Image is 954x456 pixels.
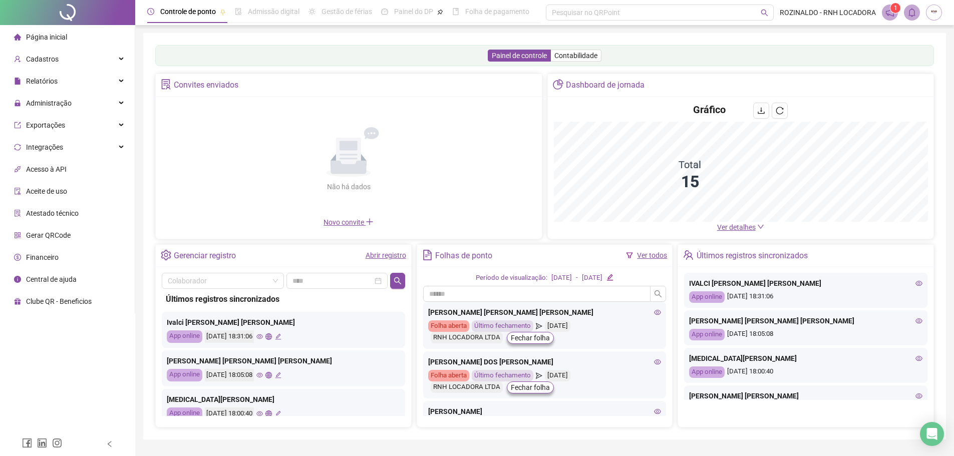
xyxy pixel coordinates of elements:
span: Ver detalhes [717,223,756,231]
span: send [536,320,542,332]
span: file [14,78,21,85]
div: Último fechamento [472,320,533,332]
span: filter [626,252,633,259]
span: eye [654,358,661,365]
span: Relatórios [26,77,58,85]
span: global [265,410,272,417]
span: Folha de pagamento [465,8,529,16]
div: [DATE] 18:05:08 [689,329,922,340]
span: global [265,372,272,378]
div: [PERSON_NAME] [PERSON_NAME] [PERSON_NAME] [167,355,400,366]
span: file-done [235,8,242,15]
span: 1 [894,5,897,12]
span: download [757,107,765,115]
span: edit [275,410,281,417]
span: Gerar QRCode [26,231,71,239]
span: setting [161,250,171,260]
div: Período de visualização: [476,273,547,283]
img: 53026 [926,5,941,20]
sup: 1 [890,3,900,13]
span: Painel do DP [394,8,433,16]
span: Cadastros [26,55,59,63]
div: Últimos registros sincronizados [697,247,808,264]
div: [PERSON_NAME] [428,406,662,417]
span: export [14,122,21,129]
div: App online [689,366,725,378]
span: home [14,34,21,41]
span: team [683,250,694,260]
div: Convites enviados [174,77,238,94]
div: Não há dados [302,181,395,192]
span: instagram [52,438,62,448]
span: pushpin [220,9,226,15]
div: [DATE] 18:31:06 [205,330,254,343]
span: pie-chart [553,79,563,90]
span: Acesso à API [26,165,67,173]
span: api [14,166,21,173]
span: eye [654,309,661,316]
span: eye [256,410,263,417]
span: Clube QR - Beneficios [26,297,92,305]
span: Administração [26,99,72,107]
span: search [761,9,768,17]
span: search [654,290,662,298]
span: file-text [422,250,433,260]
span: eye [915,317,922,324]
div: Folha aberta [428,370,469,381]
div: [DATE] 18:31:06 [689,291,922,303]
span: notification [885,8,894,17]
span: eye [915,355,922,362]
span: user-add [14,56,21,63]
span: down [757,223,764,230]
button: Fechar folha [507,381,554,393]
span: edit [275,333,281,340]
span: eye [654,408,661,415]
span: Painel de controle [492,52,547,60]
div: Último fechamento [472,370,533,381]
span: facebook [22,438,32,448]
div: [DATE] 18:00:40 [205,407,254,420]
div: [DATE] [582,273,602,283]
div: Últimos registros sincronizados [166,293,401,305]
div: RNH LOCADORA LTDA [431,332,503,343]
div: [MEDICAL_DATA][PERSON_NAME] [167,394,400,405]
span: solution [14,210,21,217]
span: eye [915,280,922,287]
div: RNH LOCADORA LTDA [431,381,503,393]
span: Aceite de uso [26,187,67,195]
span: book [452,8,459,15]
span: ROZINALDO - RNH LOCADORA [780,7,876,18]
div: [PERSON_NAME] [PERSON_NAME] [689,390,922,401]
h4: Gráfico [693,103,726,117]
div: App online [689,291,725,303]
div: [PERSON_NAME] [PERSON_NAME] [PERSON_NAME] [689,315,922,326]
span: dollar [14,254,21,261]
span: Gestão de férias [322,8,372,16]
span: edit [606,274,613,280]
div: Gerenciar registro [174,247,236,264]
span: eye [256,333,263,340]
div: App online [167,369,202,381]
span: Controle de ponto [160,8,216,16]
span: clock-circle [147,8,154,15]
span: lock [14,100,21,107]
span: reload [776,107,784,115]
div: [MEDICAL_DATA][PERSON_NAME] [689,353,922,364]
span: Atestado técnico [26,209,79,217]
span: Admissão digital [248,8,299,16]
span: info-circle [14,276,21,283]
div: Folha aberta [428,320,469,332]
button: Fechar folha [507,332,554,344]
span: Fechar folha [511,382,550,393]
span: global [265,333,272,340]
div: Ivalci [PERSON_NAME] [PERSON_NAME] [167,317,400,328]
span: dashboard [381,8,388,15]
div: IVALCI [PERSON_NAME] [PERSON_NAME] [689,278,922,289]
span: qrcode [14,232,21,239]
span: audit [14,188,21,195]
span: eye [915,392,922,399]
span: search [394,277,402,285]
div: [DATE] 18:00:40 [689,366,922,378]
div: Open Intercom Messenger [920,422,944,446]
div: App online [689,329,725,340]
